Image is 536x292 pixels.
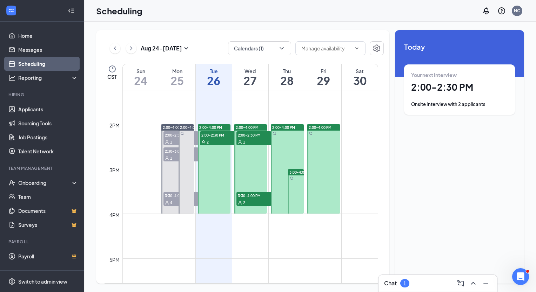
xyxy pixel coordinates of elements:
span: 2:00-2:30 PM [236,131,272,138]
div: 4pm [108,211,121,219]
div: 2pm [108,121,121,129]
iframe: Intercom live chat [512,268,529,285]
a: Scheduling [18,57,78,71]
span: 2:00-2:30 PM [163,131,199,138]
h1: 25 [159,75,195,86]
svg: UserCheck [8,179,15,186]
button: ChevronUp [468,278,479,289]
span: 1 [243,140,245,145]
button: Minimize [480,278,491,289]
div: Fri [305,68,341,75]
a: August 25, 2025 [159,64,195,90]
span: 3:00-4:00 PM [289,170,312,175]
span: 2:00-4:00 PM [163,125,186,130]
svg: ChevronDown [354,46,360,51]
a: Messages [18,43,78,57]
div: Payroll [8,239,77,245]
div: Onboarding [18,179,72,186]
svg: ChevronRight [128,44,135,53]
div: Thu [269,68,305,75]
h1: 2:00 - 2:30 PM [411,81,508,93]
svg: Analysis [8,74,15,81]
svg: ChevronDown [278,45,285,52]
svg: User [201,140,206,144]
a: Applicants [18,102,78,116]
h3: Chat [384,279,397,287]
span: 2 [207,140,209,145]
div: Your next interview [411,71,508,78]
div: Onsite Interview with 2 applicants [411,101,508,108]
div: Tue [196,68,232,75]
svg: ComposeMessage [456,279,465,287]
svg: SmallChevronDown [182,44,190,53]
svg: User [165,201,169,205]
div: 1 [403,280,406,286]
a: SurveysCrown [18,218,78,232]
span: 2 [243,200,245,205]
svg: User [238,140,242,144]
svg: Notifications [482,7,490,15]
button: Settings [370,41,384,55]
svg: Minimize [482,279,490,287]
span: 2:00-4:00 PM [309,125,331,130]
svg: ChevronLeft [112,44,119,53]
svg: ChevronUp [469,279,477,287]
svg: User [165,140,169,144]
a: Job Postings [18,130,78,144]
a: DocumentsCrown [18,204,78,218]
h1: 27 [232,75,268,86]
h1: 28 [269,75,305,86]
svg: Sync [180,132,184,135]
a: Talent Network [18,144,78,158]
button: ChevronRight [126,43,136,54]
a: August 24, 2025 [123,64,159,90]
span: 1 [170,156,172,161]
a: August 26, 2025 [196,64,232,90]
div: NC [514,8,520,14]
svg: WorkstreamLogo [8,7,15,14]
span: 2:00-4:00 PM [272,125,295,130]
div: 3pm [108,166,121,174]
button: ChevronLeft [110,43,120,54]
svg: Settings [373,44,381,53]
a: Home [18,29,78,43]
svg: QuestionInfo [497,7,506,15]
svg: Sync [273,132,276,135]
svg: Settings [8,278,15,285]
button: Calendars (1)ChevronDown [228,41,291,55]
button: ComposeMessage [455,278,466,289]
h1: 24 [123,75,159,86]
a: August 30, 2025 [342,64,378,90]
span: 2:00-4:00 PM [180,125,203,130]
h1: Scheduling [96,5,142,17]
svg: User [165,156,169,160]
span: 1 [170,140,172,145]
a: Team [18,190,78,204]
div: Sun [123,68,159,75]
div: 5pm [108,256,121,264]
svg: Clock [108,65,116,73]
a: August 27, 2025 [232,64,268,90]
span: 2:00-2:30 PM [200,131,235,138]
div: Hiring [8,92,77,98]
span: 3:30-4:00 PM [236,192,272,199]
span: 2:00-4:00 PM [199,125,222,130]
svg: Collapse [68,7,75,14]
svg: Sync [290,176,293,180]
div: Sat [342,68,378,75]
span: 2:00-4:00 PM [236,125,259,130]
h1: 30 [342,75,378,86]
span: 3:30-4:00 PM [163,192,199,199]
input: Manage availability [301,44,351,52]
div: Mon [159,68,195,75]
div: Wed [232,68,268,75]
a: August 28, 2025 [269,64,305,90]
h1: 29 [305,75,341,86]
div: Reporting [18,74,79,81]
svg: User [238,201,242,205]
h1: 26 [196,75,232,86]
a: Sourcing Tools [18,116,78,130]
span: CST [107,73,117,80]
span: Today [404,41,515,52]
